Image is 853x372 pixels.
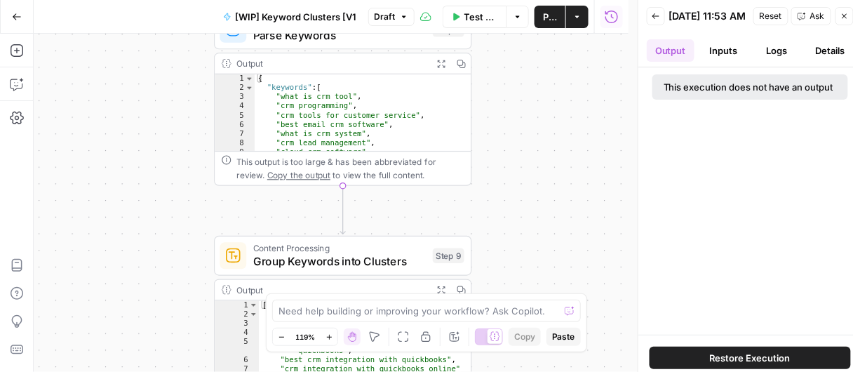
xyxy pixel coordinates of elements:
[464,10,499,24] span: Test Workflow
[253,253,426,270] span: Group Keywords into Clusters
[215,356,259,365] div: 6
[546,328,581,346] button: Paste
[215,300,259,310] div: 1
[236,10,357,24] span: [WIP] Keyword Clusters [V1
[215,338,259,356] div: 5
[214,9,472,185] div: Parse KeywordsStep 6Output{ "keywords":[ "what is crm tool", "crm programming", "crm tools for cu...
[267,170,330,180] span: Copy the output
[433,248,464,263] div: Step 9
[710,351,791,365] span: Restore Execution
[215,120,255,129] div: 6
[249,310,258,319] span: Toggle code folding, rows 2 through 38
[664,80,835,94] div: This execution does not have an output
[215,111,255,120] div: 5
[215,6,365,28] button: [WIP] Keyword Clusters [V1
[249,300,258,310] span: Toggle code folding, rows 1 through 1461
[215,74,255,84] div: 1
[753,39,801,62] button: Logs
[650,347,851,369] button: Restore Execution
[791,7,831,25] button: Ask
[700,39,748,62] button: Inputs
[514,331,535,343] span: Copy
[215,147,255,157] div: 9
[543,10,557,24] span: Publish
[509,328,541,346] button: Copy
[215,310,259,319] div: 2
[215,93,255,102] div: 3
[433,22,464,36] div: Step 6
[236,155,464,182] div: This output is too large & has been abbreviated for review. to view the full content.
[215,328,259,338] div: 4
[647,39,694,62] button: Output
[535,6,565,28] button: Publish
[375,11,396,23] span: Draft
[225,248,242,265] img: 14hgftugzlhicq6oh3k7w4rc46c1
[340,185,345,234] g: Edge from step_6 to step_9
[236,57,426,70] div: Output
[760,10,782,22] span: Reset
[753,7,788,25] button: Reset
[245,74,254,84] span: Toggle code folding, rows 1 through 169
[253,27,426,44] span: Parse Keywords
[215,319,259,328] div: 3
[552,331,575,343] span: Paste
[295,331,315,343] span: 119%
[245,84,254,93] span: Toggle code folding, rows 2 through 168
[215,129,255,138] div: 7
[810,10,825,22] span: Ask
[443,6,507,28] button: Test Workflow
[253,241,426,255] span: Content Processing
[215,102,255,111] div: 4
[215,84,255,93] div: 2
[215,138,255,147] div: 8
[368,8,415,26] button: Draft
[236,284,426,297] div: Output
